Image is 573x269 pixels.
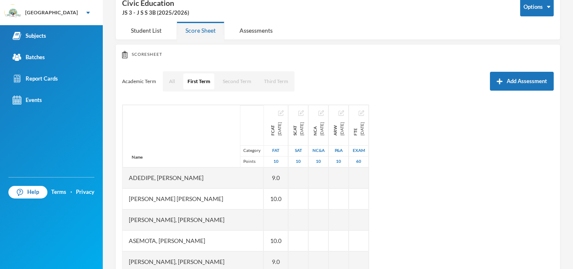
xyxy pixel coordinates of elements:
[122,9,508,17] div: JS 3 - J S S 3B (2025/2026)
[352,122,359,136] span: FTE
[264,145,288,156] div: First Assessment Test
[289,145,308,156] div: Second Assessment Test
[183,73,214,89] button: First Term
[332,122,339,136] span: ARW
[51,188,66,196] a: Terms
[278,110,284,116] img: edit
[122,230,263,251] div: Asemota, [PERSON_NAME]
[25,9,78,16] div: [GEOGRAPHIC_DATA]
[269,122,276,136] span: FCAT
[264,156,288,167] div: 10
[349,156,368,167] div: 60
[329,145,348,156] div: Project And Assignment
[278,110,284,116] button: Edit Assessment
[309,156,328,167] div: 10
[298,110,304,116] button: Edit Assessment
[292,122,298,136] span: SCAT
[13,74,58,83] div: Report Cards
[122,78,156,85] p: Academic Term
[292,122,305,136] div: Second Continuous Assessment Test
[13,31,46,40] div: Subjects
[329,156,348,167] div: 10
[122,51,554,58] div: Scoresheet
[339,110,344,116] img: edit
[289,156,308,167] div: 10
[318,110,324,116] button: Edit Assessment
[312,122,318,136] span: NCA
[352,122,365,136] div: First Term Examination
[264,230,288,251] div: 10.0
[318,110,324,116] img: edit
[332,122,345,136] div: Assignment and Research work
[309,145,328,156] div: Notecheck And Attendance
[122,167,263,188] div: Adedipe, [PERSON_NAME]
[13,96,42,104] div: Events
[240,156,263,167] div: Points
[260,73,292,89] button: Third Term
[122,188,263,209] div: [PERSON_NAME] [PERSON_NAME]
[264,188,288,209] div: 10.0
[490,72,554,91] button: Add Assessment
[177,21,224,39] div: Score Sheet
[312,122,325,136] div: Note check and Attendance
[70,188,72,196] div: ·
[298,110,304,116] img: edit
[264,167,288,188] div: 9.0
[359,110,364,116] button: Edit Assessment
[122,209,263,230] div: [PERSON_NAME], [PERSON_NAME]
[5,5,21,21] img: logo
[240,145,263,156] div: Category
[269,122,283,136] div: First Continuous Assessment Test
[122,21,170,39] div: Student List
[76,188,94,196] a: Privacy
[339,110,344,116] button: Edit Assessment
[123,147,151,167] div: Name
[359,110,364,116] img: edit
[165,73,179,89] button: All
[8,186,47,198] a: Help
[13,53,45,62] div: Batches
[349,145,368,156] div: Examination
[219,73,255,89] button: Second Term
[231,21,281,39] div: Assessments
